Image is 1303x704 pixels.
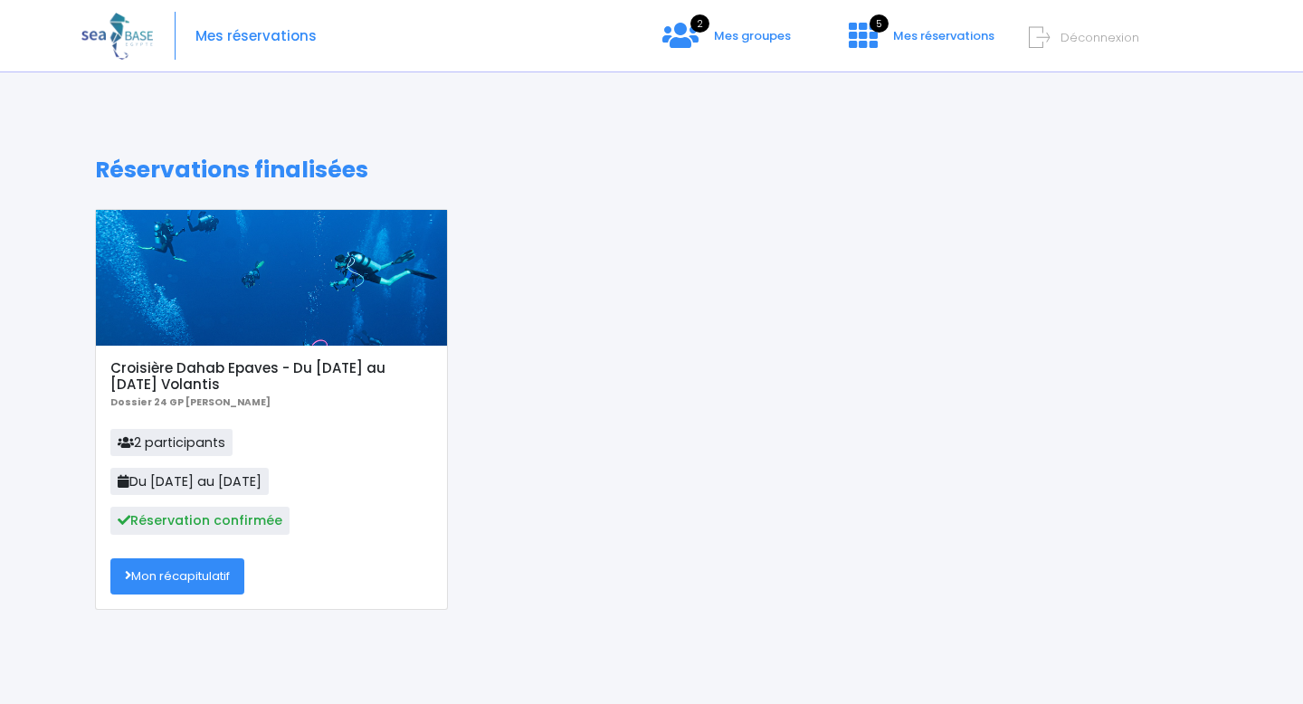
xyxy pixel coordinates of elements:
span: Du [DATE] au [DATE] [110,468,269,495]
span: Mes réservations [893,27,994,44]
span: Déconnexion [1060,29,1139,46]
span: Mes groupes [714,27,791,44]
h5: Croisière Dahab Epaves - Du [DATE] au [DATE] Volantis [110,360,432,393]
span: Réservation confirmée [110,507,290,534]
b: Dossier 24 GP [PERSON_NAME] [110,395,271,409]
span: 5 [870,14,889,33]
span: 2 [690,14,709,33]
a: 5 Mes réservations [834,33,1005,51]
a: 2 Mes groupes [648,33,805,51]
h1: Réservations finalisées [95,157,1208,184]
span: 2 participants [110,429,233,456]
a: Mon récapitulatif [110,558,244,595]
